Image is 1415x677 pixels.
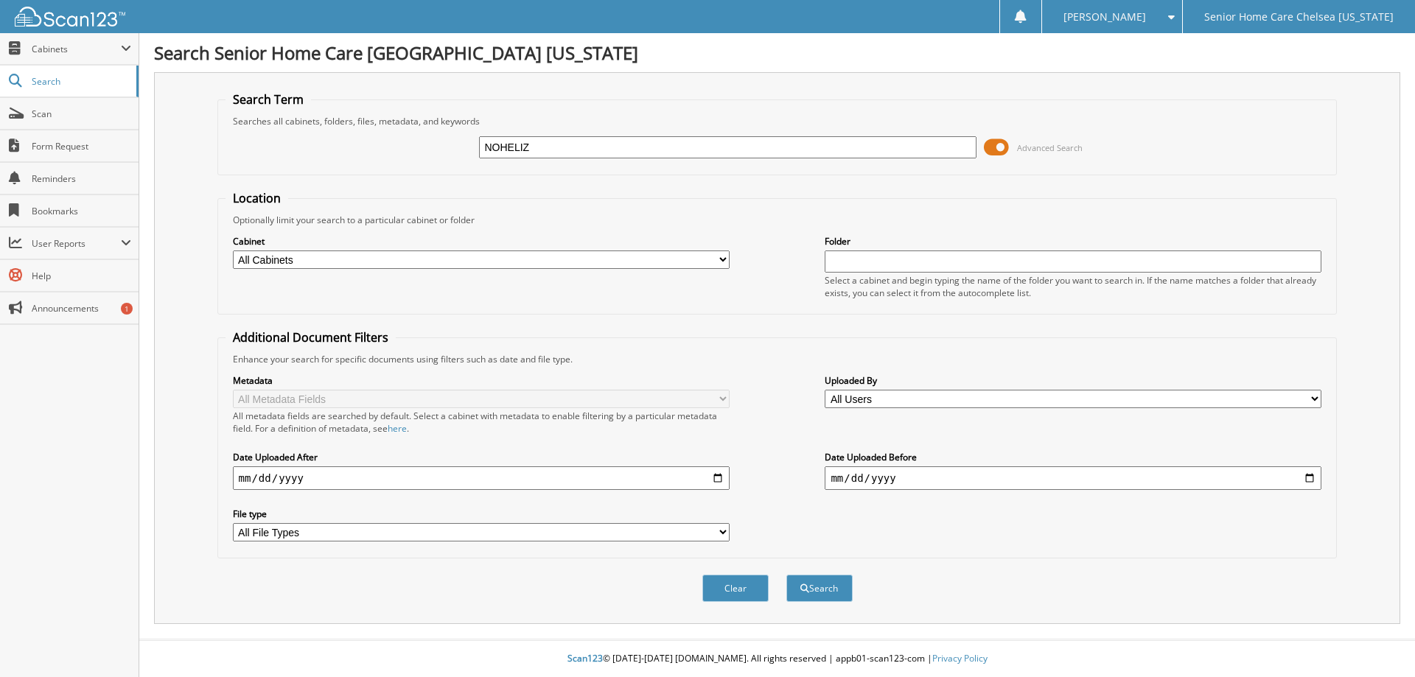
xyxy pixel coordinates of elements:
label: Metadata [233,374,730,387]
div: © [DATE]-[DATE] [DOMAIN_NAME]. All rights reserved | appb01-scan123-com | [139,641,1415,677]
label: Date Uploaded Before [825,451,1321,463]
a: Privacy Policy [932,652,988,664]
img: scan123-logo-white.svg [15,7,125,27]
span: Announcements [32,302,131,315]
span: Scan123 [567,652,603,664]
button: Clear [702,575,769,602]
span: Cabinets [32,43,121,55]
span: User Reports [32,237,121,250]
span: Senior Home Care Chelsea [US_STATE] [1204,13,1394,21]
h1: Search Senior Home Care [GEOGRAPHIC_DATA] [US_STATE] [154,41,1400,65]
button: Search [786,575,853,602]
span: Bookmarks [32,205,131,217]
div: Searches all cabinets, folders, files, metadata, and keywords [226,115,1330,127]
legend: Location [226,190,288,206]
span: Form Request [32,140,131,152]
span: Reminders [32,172,131,185]
span: Advanced Search [1017,142,1083,153]
legend: Additional Document Filters [226,329,396,345]
label: Date Uploaded After [233,451,730,463]
input: end [825,466,1321,490]
label: Uploaded By [825,374,1321,387]
span: Help [32,270,131,282]
label: Cabinet [233,235,730,248]
legend: Search Term [226,91,311,108]
span: Search [32,75,129,88]
label: File type [233,508,730,520]
a: here [388,422,407,435]
div: 1 [121,303,133,315]
div: All metadata fields are searched by default. Select a cabinet with metadata to enable filtering b... [233,410,730,435]
div: Select a cabinet and begin typing the name of the folder you want to search in. If the name match... [825,274,1321,299]
div: Enhance your search for specific documents using filters such as date and file type. [226,353,1330,365]
div: Optionally limit your search to a particular cabinet or folder [226,214,1330,226]
span: [PERSON_NAME] [1063,13,1146,21]
input: start [233,466,730,490]
span: Scan [32,108,131,120]
label: Folder [825,235,1321,248]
